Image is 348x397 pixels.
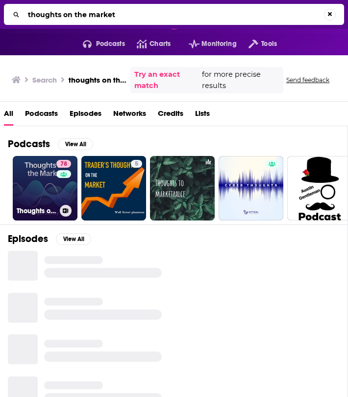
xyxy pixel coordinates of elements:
span: Monitoring [201,37,236,51]
div: Search... [4,4,344,25]
a: EpisodesView All [8,233,91,245]
span: Charts [149,37,171,51]
h3: thoughts on the market [69,75,126,85]
a: Lists [195,106,210,126]
span: 5 [135,159,138,169]
input: Search... [24,7,324,22]
a: Podcasts [25,106,58,126]
a: 78 [56,160,71,168]
h3: Search [32,75,57,85]
button: open menu [71,36,125,52]
a: All [4,106,13,126]
span: Podcasts [96,37,125,51]
a: PodcastsView All [8,138,93,150]
span: Tools [261,37,277,51]
button: Send feedback [283,76,332,84]
span: for more precise results [202,69,279,91]
h2: Episodes [8,233,48,245]
a: Networks [113,106,146,126]
a: Episodes [70,106,101,126]
a: 78Thoughts on the Market [13,156,77,221]
a: Try an exact match [134,69,199,91]
button: View All [56,233,91,245]
a: Credits [158,106,183,126]
button: View All [58,138,93,150]
button: open menu [237,36,277,52]
a: 5 [131,160,142,168]
span: 78 [60,159,67,169]
a: Charts [125,36,171,52]
h3: Thoughts on the Market [17,207,56,215]
button: open menu [177,36,237,52]
h2: Podcasts [8,138,50,150]
a: 5 [81,156,146,221]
